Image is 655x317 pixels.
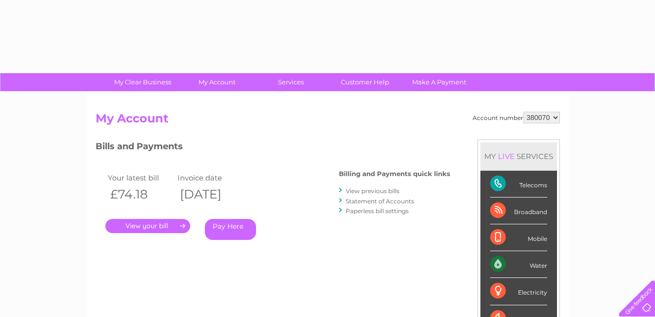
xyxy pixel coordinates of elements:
a: Statement of Accounts [346,198,414,205]
div: Telecoms [490,171,547,198]
div: Account number [473,112,560,123]
a: . [105,219,190,233]
div: Water [490,251,547,278]
a: My Clear Business [102,73,183,91]
h4: Billing and Payments quick links [339,170,450,178]
div: Broadband [490,198,547,224]
a: View previous bills [346,187,399,195]
td: Your latest bill [105,171,176,184]
a: Pay Here [205,219,256,240]
th: [DATE] [175,184,245,204]
div: LIVE [496,152,516,161]
div: Mobile [490,224,547,251]
a: My Account [177,73,257,91]
th: £74.18 [105,184,176,204]
h2: My Account [96,112,560,130]
div: Electricity [490,278,547,305]
td: Invoice date [175,171,245,184]
a: Services [251,73,331,91]
a: Make A Payment [399,73,479,91]
h3: Bills and Payments [96,139,450,157]
div: MY SERVICES [480,142,557,170]
a: Customer Help [325,73,405,91]
a: Paperless bill settings [346,207,409,215]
